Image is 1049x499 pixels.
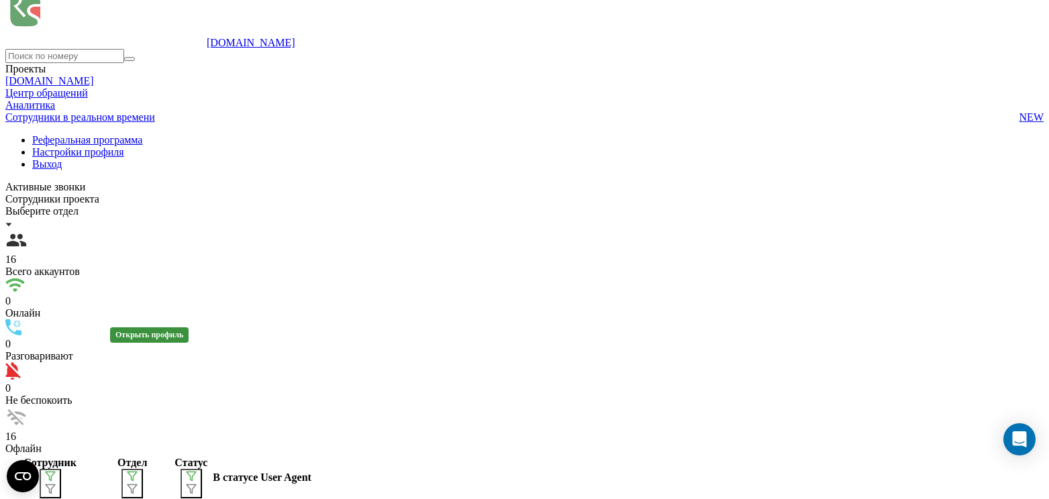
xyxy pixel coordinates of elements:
[5,181,1044,193] div: Активные звонки
[7,460,39,492] button: Open CMP widget
[260,472,311,484] div: User Agent
[5,254,1044,266] div: 16
[1003,423,1036,455] div: Open Intercom Messenger
[213,472,258,484] div: В статусе
[207,37,295,48] a: [DOMAIN_NAME]
[5,307,1044,319] div: Онлайн
[5,111,155,123] span: Сотрудники в реальном времени
[95,457,169,469] div: Отдел
[5,99,55,111] a: Аналитика
[5,338,1044,350] div: 0
[32,146,124,158] a: Настройки профиля
[5,49,124,63] input: Поиск по номеру
[110,327,189,343] div: Открыть профиль
[5,75,94,87] a: [DOMAIN_NAME]
[5,111,1044,123] a: Сотрудники в реальном времениNEW
[32,158,62,170] a: Выход
[172,457,210,469] div: Статус
[5,87,88,99] a: Центр обращений
[5,431,1044,443] div: 16
[7,457,93,469] div: Сотрудник
[5,295,1044,307] div: 0
[5,193,1044,205] div: Сотрудники проекта
[5,63,1044,75] div: Проекты
[5,382,1044,394] div: 0
[5,394,1044,406] div: Не беспокоить
[1019,111,1044,123] span: NEW
[32,134,142,146] a: Реферальная программа
[5,350,1044,362] div: Разговаривают
[5,266,1044,278] div: Всего аккаунтов
[5,443,1044,455] div: Офлайн
[5,205,1044,217] div: Выберите отдел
